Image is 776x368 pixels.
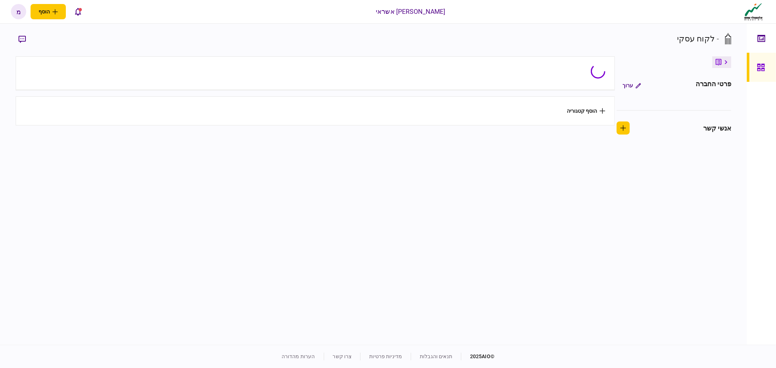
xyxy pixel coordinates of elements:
[70,4,85,19] button: פתח רשימת התראות
[567,108,605,114] button: הוסף קטגוריה
[369,353,402,359] a: מדיניות פרטיות
[333,353,352,359] a: צרו קשר
[703,123,731,133] div: אנשי קשר
[376,7,446,16] div: [PERSON_NAME] אשראי
[31,4,66,19] button: פתח תפריט להוספת לקוח
[743,3,764,21] img: client company logo
[11,4,26,19] button: מ
[461,353,494,360] div: © 2025 AIO
[677,33,719,45] div: - לקוח עסקי
[696,79,731,92] div: פרטי החברה
[282,353,315,359] a: הערות מהדורה
[420,353,452,359] a: תנאים והגבלות
[617,79,647,92] button: ערוך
